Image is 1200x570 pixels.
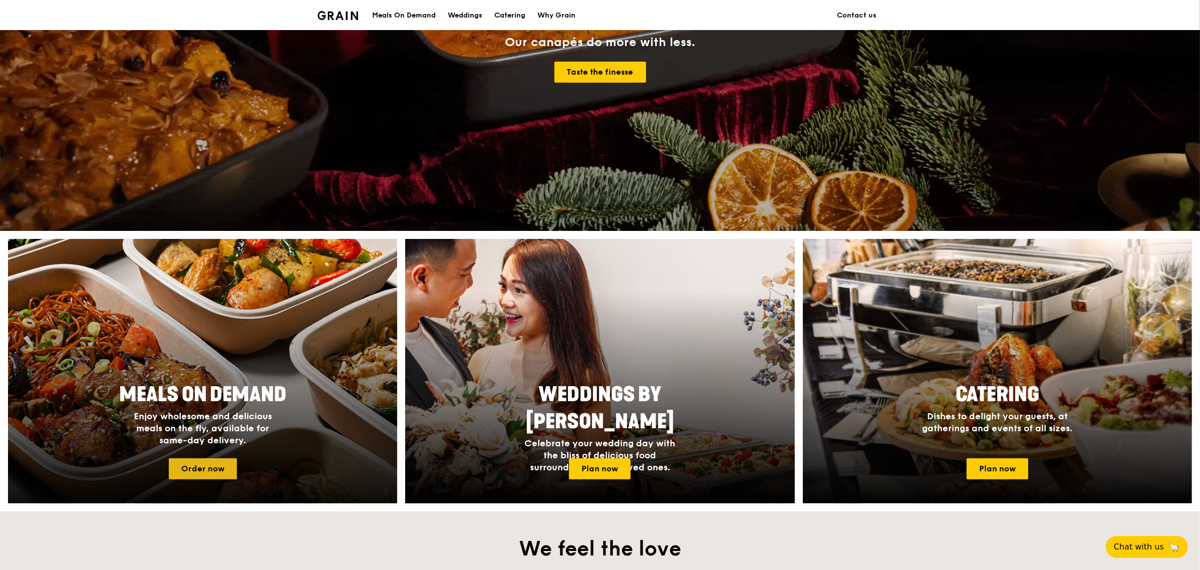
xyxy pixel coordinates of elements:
button: Chat with us🦙 [1106,536,1188,558]
a: Weddings by [PERSON_NAME]Celebrate your wedding day with the bliss of delicious food surrounded b... [405,239,794,503]
a: CateringDishes to delight your guests, at gatherings and events of all sizes.Plan now [803,239,1192,503]
a: Plan now [967,458,1028,479]
span: Celebrate your wedding day with the bliss of delicious food surrounded by your loved ones. [524,438,675,473]
div: Our canapés do more with less. [420,36,780,50]
img: weddings-card.4f3003b8.jpg [405,239,794,503]
a: Taste the finesse [554,62,646,83]
a: Plan now [569,458,631,479]
span: Chat with us [1114,541,1164,553]
span: Weddings by [PERSON_NAME] [526,383,674,434]
a: Weddings [442,1,488,31]
a: Why Grain [531,1,581,31]
a: Catering [488,1,531,31]
a: Contact us [831,1,882,31]
div: Meals On Demand [372,1,436,31]
span: 🦙 [1168,541,1180,553]
div: Weddings [448,1,482,31]
span: Catering [956,383,1039,407]
a: Order now [169,458,237,479]
span: Dishes to delight your guests, at gatherings and events of all sizes. [922,411,1072,434]
a: Meals On DemandEnjoy wholesome and delicious meals on the fly, available for same-day delivery.Or... [8,239,397,503]
div: Why Grain [537,1,575,31]
div: Catering [494,1,525,31]
span: Meals On Demand [119,383,286,407]
img: Grain [318,11,358,20]
img: catering-card.e1cfaf3e.jpg [803,239,1192,503]
span: Enjoy wholesome and delicious meals on the fly, available for same-day delivery. [134,411,272,446]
